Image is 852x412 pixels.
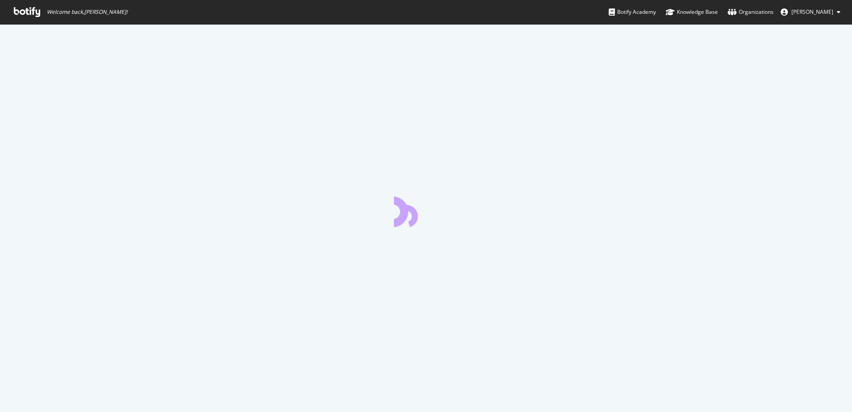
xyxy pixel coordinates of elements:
[47,8,127,16] span: Welcome back, [PERSON_NAME] !
[791,8,833,16] span: CHiara Gigliotti
[394,195,458,227] div: animation
[728,8,774,16] div: Organizations
[666,8,718,16] div: Knowledge Base
[609,8,656,16] div: Botify Academy
[774,5,848,19] button: [PERSON_NAME]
